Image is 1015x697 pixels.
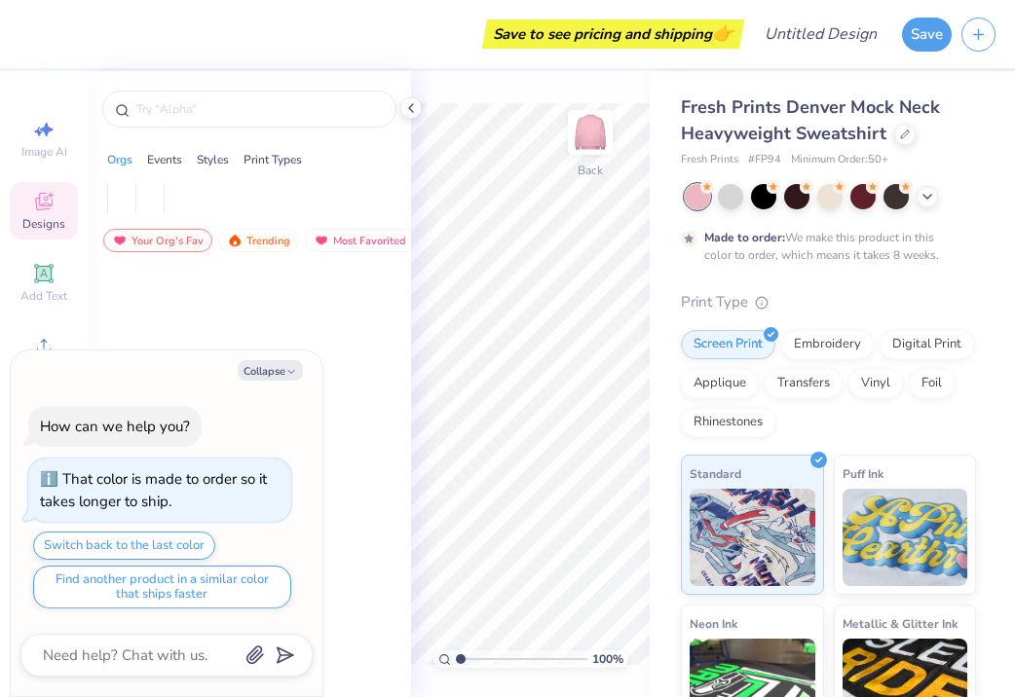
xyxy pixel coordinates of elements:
[681,95,940,145] span: Fresh Prints Denver Mock Neck Heavyweight Sweatshirt
[227,234,243,247] img: trending.gif
[681,369,759,398] div: Applique
[21,144,67,160] span: Image AI
[20,288,67,304] span: Add Text
[314,234,329,247] img: most_fav.gif
[487,19,739,49] div: Save to see pricing and shipping
[909,369,955,398] div: Foil
[592,650,623,668] span: 100 %
[218,229,299,252] div: Trending
[197,151,229,168] div: Styles
[843,463,883,484] span: Puff Ink
[40,417,190,436] div: How can we help you?
[843,489,968,586] img: Puff Ink
[305,229,415,252] div: Most Favorited
[147,151,182,168] div: Events
[690,613,737,634] span: Neon Ink
[748,152,781,168] span: # FP94
[791,152,888,168] span: Minimum Order: 50 +
[681,152,738,168] span: Fresh Prints
[22,216,65,232] span: Designs
[571,113,610,152] img: Back
[578,162,603,179] div: Back
[690,489,815,586] img: Standard
[33,566,291,608] button: Find another product in a similar color that ships faster
[749,15,892,54] input: Untitled Design
[134,99,384,119] input: Try "Alpha"
[107,151,132,168] div: Orgs
[112,234,128,247] img: most_fav.gif
[681,408,775,437] div: Rhinestones
[765,369,843,398] div: Transfers
[712,21,733,45] span: 👉
[781,330,874,359] div: Embroidery
[40,469,267,511] div: That color is made to order so it takes longer to ship.
[880,330,974,359] div: Digital Print
[681,330,775,359] div: Screen Print
[704,229,944,264] div: We make this product in this color to order, which means it takes 8 weeks.
[843,613,958,634] span: Metallic & Glitter Ink
[690,463,741,484] span: Standard
[238,360,303,381] button: Collapse
[103,229,212,252] div: Your Org's Fav
[902,18,952,52] button: Save
[704,230,785,245] strong: Made to order:
[681,291,976,313] div: Print Type
[848,369,903,398] div: Vinyl
[33,532,215,560] button: Switch back to the last color
[244,151,302,168] div: Print Types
